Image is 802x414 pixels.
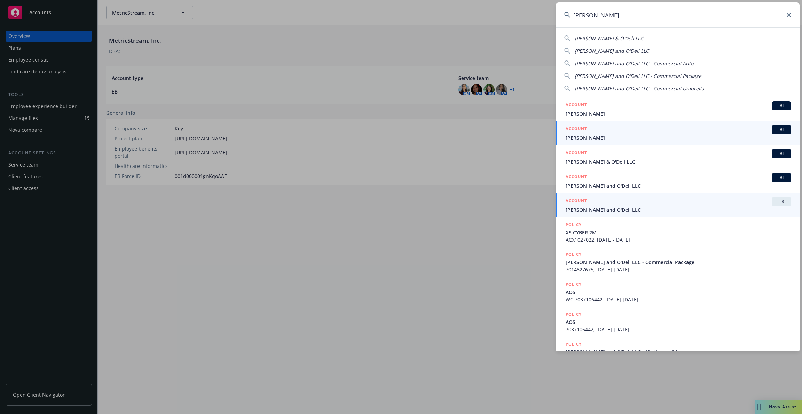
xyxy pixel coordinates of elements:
span: 7014827675, [DATE]-[DATE] [566,266,791,273]
a: POLICYAOSWC 7037106442, [DATE]-[DATE] [556,277,800,307]
span: BI [775,103,788,109]
span: [PERSON_NAME] [566,110,791,117]
span: AOS [566,289,791,296]
h5: POLICY [566,251,582,258]
h5: POLICY [566,221,582,228]
span: [PERSON_NAME] and O'Dell LLC - Commercial Umbrella [575,85,704,92]
input: Search... [556,2,800,27]
span: [PERSON_NAME] & O'Dell LLC [575,35,643,42]
h5: ACCOUNT [566,101,587,109]
h5: POLICY [566,281,582,288]
span: [PERSON_NAME] and O'Dell LLC [566,182,791,189]
a: ACCOUNTTR[PERSON_NAME] and O'Dell LLC [556,193,800,217]
span: BI [775,174,788,181]
h5: ACCOUNT [566,125,587,133]
span: AOS [566,318,791,326]
h5: ACCOUNT [566,173,587,181]
a: POLICY[PERSON_NAME] and O'Dell LLC - Commercial Package7014827675, [DATE]-[DATE] [556,247,800,277]
span: [PERSON_NAME] and O'Dell LLC [575,48,649,54]
span: 7037106442, [DATE]-[DATE] [566,326,791,333]
span: [PERSON_NAME] and O'Dell LLC - Commercial Package [575,73,701,79]
h5: ACCOUNT [566,149,587,157]
span: [PERSON_NAME] [566,134,791,141]
span: [PERSON_NAME] and O'Dell LLC [566,206,791,213]
span: BI [775,127,788,133]
a: ACCOUNTBI[PERSON_NAME] [556,121,800,145]
h5: POLICY [566,341,582,348]
span: TR [775,198,788,205]
a: POLICYAOS7037106442, [DATE]-[DATE] [556,307,800,337]
h5: ACCOUNT [566,197,587,205]
a: ACCOUNTBI[PERSON_NAME] and O'Dell LLC [556,169,800,193]
span: ACX1027022, [DATE]-[DATE] [566,236,791,243]
a: ACCOUNTBI[PERSON_NAME] [556,97,800,121]
span: [PERSON_NAME] and O'Dell LLC - Commercial Auto [575,60,693,67]
span: [PERSON_NAME] and O'Dell LLC - Commercial Package [566,259,791,266]
span: XS CYBER 2M [566,229,791,236]
a: POLICY[PERSON_NAME] and O'Dell LLC - Media Liability [556,337,800,367]
h5: POLICY [566,311,582,318]
span: [PERSON_NAME] and O'Dell LLC - Media Liability [566,348,791,356]
span: [PERSON_NAME] & O'Dell LLC [566,158,791,165]
span: BI [775,151,788,157]
a: POLICYXS CYBER 2MACX1027022, [DATE]-[DATE] [556,217,800,247]
span: WC 7037106442, [DATE]-[DATE] [566,296,791,303]
a: ACCOUNTBI[PERSON_NAME] & O'Dell LLC [556,145,800,169]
